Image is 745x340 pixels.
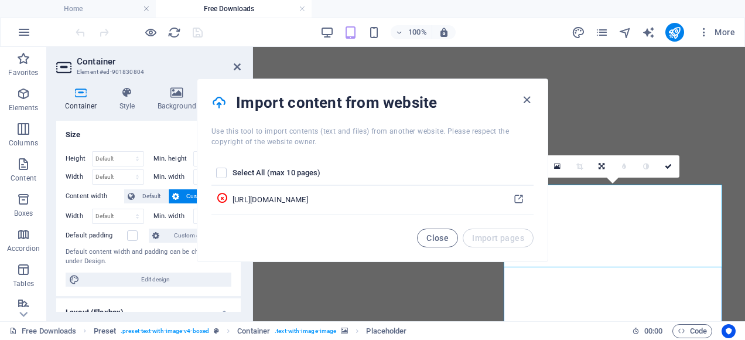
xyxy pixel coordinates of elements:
[644,324,662,338] span: 00 00
[341,328,348,334] i: This element contains a background
[167,25,181,39] button: reload
[66,213,92,219] label: Width
[168,26,181,39] i: Reload page
[11,174,36,183] p: Content
[366,324,406,338] span: Click to select. Double-click to edit
[590,155,613,178] a: Change orientation
[9,324,76,338] a: Click to cancel selection. Double-click to open Pages
[121,324,209,338] span: . preset-text-with-image-v4-boxed
[111,87,149,111] h4: Style
[77,56,241,67] h2: Container
[216,192,228,204] i: Either the URL is invalid or the website does not contain content.
[426,233,449,243] span: Close
[657,155,679,178] a: Confirm ( Ctrl ⏎ )
[94,324,117,338] span: Click to select. Double-click to edit
[595,26,609,39] i: Pages (Ctrl+Alt+S)
[632,324,663,338] h6: Session time
[572,25,586,39] button: design
[572,26,585,39] i: Design (Ctrl+Alt+Y)
[233,161,503,186] th: Select All (max 10 pages)
[7,244,40,253] p: Accordion
[678,324,707,338] span: Code
[153,174,193,180] label: Min. width
[56,298,241,319] h4: Layout (Flexbox)
[618,25,633,39] button: navigator
[618,26,632,39] i: Navigator
[56,121,241,142] h4: Size
[66,189,124,203] label: Content width
[236,93,520,112] h4: Import content from website
[138,189,165,203] span: Default
[163,229,228,243] span: Custom spacing
[14,209,33,218] p: Boxes
[183,189,228,203] span: Custom width
[66,229,127,243] label: Default padding
[546,155,568,178] a: Select files from the file manager, stock photos, or upload file(s)
[214,328,219,334] i: This element is a customizable preset
[642,25,656,39] button: text_generator
[211,161,534,215] table: pages list
[66,174,92,180] label: Width
[8,68,38,77] p: Favorites
[595,25,609,39] button: pages
[642,26,655,39] i: AI Writer
[13,279,34,288] p: Tables
[66,247,231,267] div: Default content width and padding can be changed under Design.
[613,155,635,178] a: Blur
[56,87,111,111] h4: Container
[9,138,38,148] p: Columns
[722,324,736,338] button: Usercentrics
[149,87,210,111] h4: Background
[439,27,449,38] i: On resize automatically adjust zoom level to fit chosen device.
[668,26,681,39] i: Publish
[9,103,39,113] p: Elements
[568,155,590,178] a: Crop mode
[94,324,407,338] nav: breadcrumb
[635,155,657,178] a: Greyscale
[698,26,735,38] span: More
[153,155,193,162] label: Min. height
[275,324,336,338] span: . text-with-image-image
[233,195,498,205] div: [URL][DOMAIN_NAME]
[83,273,228,287] span: Edit design
[408,25,427,39] h6: 100%
[652,327,654,335] span: :
[66,155,92,162] label: Height
[665,23,684,42] button: publish
[211,127,509,146] span: Use this tool to import contents (text and files) from another website. Please respect the copyri...
[237,324,270,338] span: Click to select. Double-click to edit
[77,67,217,77] h3: Element #ed-901830804
[417,229,458,247] button: Close
[156,2,312,15] h4: Free Downloads
[153,213,193,219] label: Min. width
